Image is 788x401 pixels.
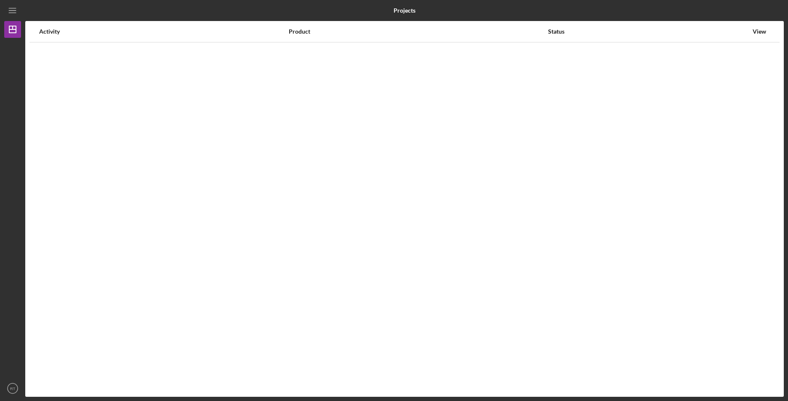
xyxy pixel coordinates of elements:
[289,28,547,35] div: Product
[4,380,21,397] button: RT
[394,7,415,14] b: Projects
[10,386,16,391] text: RT
[39,28,288,35] div: Activity
[749,28,770,35] div: View
[548,28,748,35] div: Status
